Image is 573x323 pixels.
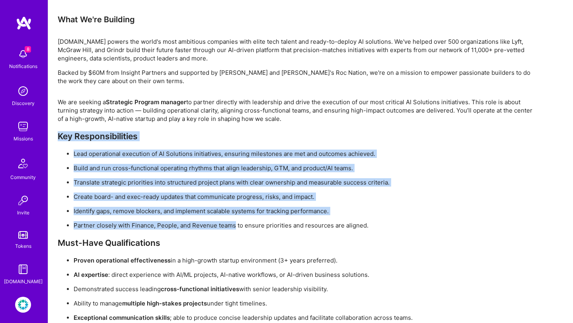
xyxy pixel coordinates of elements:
strong: Exceptional [74,314,107,321]
a: Rubrik: Security Culture & Awareness Program [13,297,33,313]
div: Tokens [15,242,31,250]
img: Rubrik: Security Culture & Awareness Program [15,297,31,313]
div: [DOMAIN_NAME] [4,277,43,286]
p: ; able to produce concise leadership updates and facilitate collaboration across teams. [74,313,535,322]
p: Build and run cross-functional operating rhythms that align leadership, GTM, and product/AI teams. [74,164,535,172]
p: Create board- and exec-ready updates that communicate progress, risks, and impact. [74,193,535,201]
p: [DOMAIN_NAME] powers the world's most ambitious companies with elite tech talent and ready-to-dep... [58,37,535,62]
p: Partner closely with Finance, People, and Revenue teams to ensure priorities and resources are al... [74,221,535,230]
strong: cross-functional initiatives [161,285,239,293]
strong: multiple high-stakes projects [122,300,207,307]
div: Invite [17,208,29,217]
img: Invite [15,193,31,208]
p: Demonstrated success leading with senior leadership visibility. [74,285,535,293]
p: Ability to manage under tight timelines. [74,299,535,307]
div: Notifications [9,62,37,70]
img: guide book [15,261,31,277]
div: Community [10,173,36,181]
h3: Must-Have Qualifications [58,238,535,248]
p: Backed by $60M from Insight Partners and supported by [PERSON_NAME] and [PERSON_NAME]'s Roc Natio... [58,68,535,85]
img: teamwork [15,119,31,134]
p: Identify gaps, remove blockers, and implement scalable systems for tracking performance. [74,207,535,215]
strong: AI expertise [74,271,108,278]
strong: communication skills [109,314,170,321]
p: Translate strategic priorities into structured project plans with clear ownership and measurable ... [74,178,535,187]
strong: Strategic Program manager [106,98,186,106]
img: discovery [15,83,31,99]
p: in a high-growth startup environment (3+ years preferred). [74,256,535,265]
div: What We're Building [58,14,535,25]
p: Lead operational execution of AI Solutions initiatives, ensuring milestones are met and outcomes ... [74,150,535,158]
div: Discovery [12,99,35,107]
img: tokens [18,231,28,239]
span: 8 [25,46,31,53]
h3: Key Responsibilities [58,131,535,141]
p: : direct experience with AI/ML projects, AI-native workflows, or AI-driven business solutions. [74,270,535,279]
img: Community [14,154,33,173]
p: We are seeking a to partner directly with leadership and drive the execution of our most critical... [58,98,535,123]
div: Missions [14,134,33,143]
img: logo [16,16,32,30]
img: bell [15,46,31,62]
strong: Proven operational effectiveness [74,257,171,264]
